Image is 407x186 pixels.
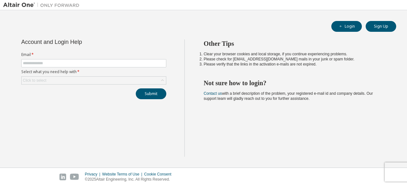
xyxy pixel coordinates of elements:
[21,52,166,57] label: Email
[70,174,79,180] img: youtube.svg
[204,62,385,67] li: Please verify that the links in the activation e-mails are not expired.
[21,39,137,45] div: Account and Login Help
[204,91,222,96] a: Contact us
[85,177,175,182] p: © 2025 Altair Engineering, Inc. All Rights Reserved.
[204,57,385,62] li: Please check for [EMAIL_ADDRESS][DOMAIN_NAME] mails in your junk or spam folder.
[23,78,46,83] div: Click to select
[22,77,166,84] div: Click to select
[59,174,66,180] img: linkedin.svg
[204,52,385,57] li: Clear your browser cookies and local storage, if you continue experiencing problems.
[366,21,396,32] button: Sign Up
[144,172,175,177] div: Cookie Consent
[136,88,166,99] button: Submit
[102,172,144,177] div: Website Terms of Use
[21,69,166,74] label: Select what you need help with
[3,2,83,8] img: Altair One
[85,172,102,177] div: Privacy
[331,21,362,32] button: Login
[204,91,373,101] span: with a brief description of the problem, your registered e-mail id and company details. Our suppo...
[204,39,385,48] h2: Other Tips
[204,79,385,87] h2: Not sure how to login?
